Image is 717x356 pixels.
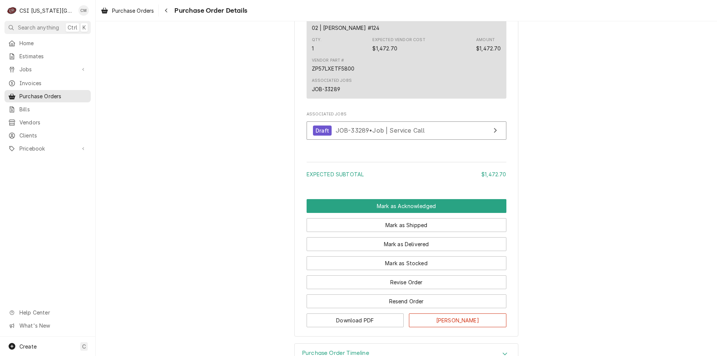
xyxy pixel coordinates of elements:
button: Mark as Acknowledged [307,199,506,213]
div: Button Group Row [307,289,506,308]
div: Amount [476,37,501,52]
a: Purchase Orders [98,4,157,17]
span: Home [19,39,87,47]
button: Resend Order [307,294,506,308]
div: Button Group [307,199,506,327]
span: Purchase Order Details [172,6,247,16]
a: View Job [307,121,506,140]
a: Purchase Orders [4,90,91,102]
div: Quantity [312,44,314,52]
span: Help Center [19,309,86,316]
span: JOB-33289 • Job | Service Call [336,127,425,134]
div: Associated Jobs [307,111,506,143]
a: Home [4,37,91,49]
div: Amount [476,44,501,52]
span: Purchase Orders [19,92,87,100]
a: Bills [4,103,91,115]
div: JOB-33289 [312,85,340,93]
a: Go to What's New [4,319,91,332]
div: C [7,5,17,16]
span: Search anything [18,24,59,31]
div: ZP57LXETF5800 [312,65,355,72]
button: Mark as Stocked [307,256,506,270]
div: Inventory Location [312,24,380,32]
div: Chancellor Morris's Avatar [78,5,89,16]
div: CSI Kansas City's Avatar [7,5,17,16]
span: C [82,343,86,350]
span: Create [19,343,37,350]
a: Go to Help Center [4,306,91,319]
div: Subtotal [307,170,506,178]
span: Invoices [19,79,87,87]
div: Quantity [312,37,322,52]
div: Amount Summary [307,159,506,183]
a: Go to Pricebook [4,142,91,155]
div: Amount [476,37,495,43]
button: Revise Order [307,275,506,289]
button: Navigate back [160,4,172,16]
a: Invoices [4,77,91,89]
div: Button Group Row [307,199,506,213]
button: Mark as Delivered [307,237,506,251]
span: Bills [19,105,87,113]
div: Button Group Row [307,251,506,270]
div: Qty. [312,37,322,43]
button: Download PDF [307,313,404,327]
span: Vendors [19,118,87,126]
span: K [83,24,86,31]
div: $1,472.70 [481,170,506,178]
div: Draft [313,126,332,136]
span: Associated Jobs [307,111,506,117]
div: CSI [US_STATE][GEOGRAPHIC_DATA] [19,7,74,15]
span: Clients [19,131,87,139]
div: Vendor Part # [312,58,344,64]
div: Associated Jobs [312,78,352,84]
div: Button Group Row [307,270,506,289]
span: Estimates [19,52,87,60]
div: Expected Vendor Cost [372,37,425,43]
button: [PERSON_NAME] [409,313,506,327]
div: Inventory Location [312,17,380,32]
button: Search anythingCtrlK [4,21,91,34]
div: CM [78,5,89,16]
span: What's New [19,322,86,329]
a: Clients [4,129,91,142]
span: Jobs [19,65,76,73]
div: Button Group Row [307,213,506,232]
span: Pricebook [19,145,76,152]
span: Expected Subtotal [307,171,364,177]
a: Estimates [4,50,91,62]
div: Expected Vendor Cost [372,37,425,52]
div: Button Group Row [307,232,506,251]
div: Button Group Row [307,308,506,327]
button: Mark as Shipped [307,218,506,232]
a: Go to Jobs [4,63,91,75]
span: Ctrl [68,24,77,31]
span: Purchase Orders [112,7,154,15]
div: Expected Vendor Cost [372,44,397,52]
a: Vendors [4,116,91,129]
